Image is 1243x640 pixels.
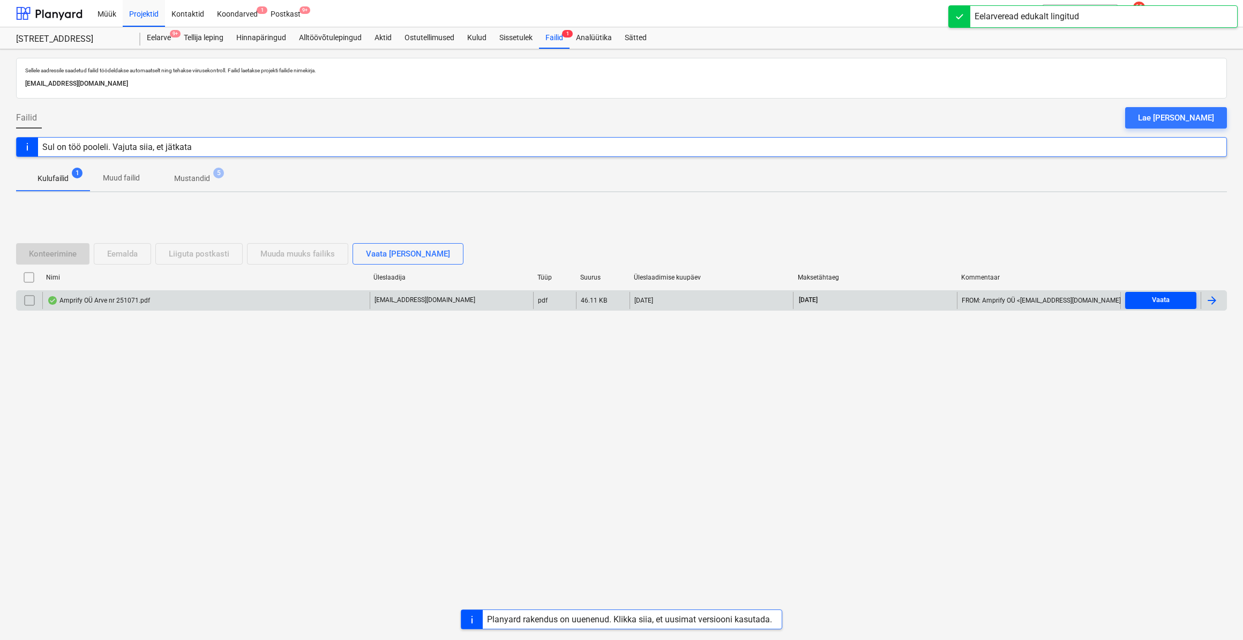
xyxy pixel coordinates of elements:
[293,27,368,49] a: Alltöövõtulepingud
[140,27,177,49] a: Eelarve9+
[961,274,1117,281] div: Kommentaar
[634,274,789,281] div: Üleslaadimise kuupäev
[103,172,140,184] p: Muud failid
[634,297,653,304] div: [DATE]
[170,30,181,37] span: 9+
[618,27,653,49] a: Sätted
[537,274,572,281] div: Tüüp
[1152,294,1170,306] div: Vaata
[366,247,450,261] div: Vaata [PERSON_NAME]
[16,34,128,45] div: [STREET_ADDRESS]
[213,168,224,178] span: 5
[562,30,573,37] span: 1
[299,6,310,14] span: 9+
[25,78,1218,89] p: [EMAIL_ADDRESS][DOMAIN_NAME]
[539,27,570,49] div: Failid
[46,274,365,281] div: Nimi
[375,296,475,305] p: [EMAIL_ADDRESS][DOMAIN_NAME]
[1125,292,1196,309] button: Vaata
[72,168,83,178] span: 1
[47,296,150,305] div: Amprify OÜ Arve nr 251071.pdf
[539,27,570,49] a: Failid1
[140,27,177,49] div: Eelarve
[38,173,69,184] p: Kulufailid
[368,27,398,49] a: Aktid
[398,27,461,49] a: Ostutellimused
[580,274,625,281] div: Suurus
[487,614,772,624] div: Planyard rakendus on uuenenud. Klikka siia, et uusimat versiooni kasutada.
[230,27,293,49] a: Hinnapäringud
[47,296,58,305] div: Andmed failist loetud
[174,173,210,184] p: Mustandid
[257,6,267,14] span: 1
[1138,111,1214,125] div: Lae [PERSON_NAME]
[25,67,1218,74] p: Sellele aadressile saadetud failid töödeldakse automaatselt ning tehakse viirusekontroll. Failid ...
[373,274,529,281] div: Üleslaadija
[975,10,1079,23] div: Eelarveread edukalt lingitud
[353,243,463,265] button: Vaata [PERSON_NAME]
[1125,107,1227,129] button: Lae [PERSON_NAME]
[42,142,192,152] div: Sul on töö pooleli. Vajuta siia, et jätkata
[538,297,548,304] div: pdf
[493,27,539,49] a: Sissetulek
[461,27,493,49] a: Kulud
[798,296,819,305] span: [DATE]
[177,27,230,49] a: Tellija leping
[16,111,37,124] span: Failid
[570,27,618,49] a: Analüütika
[581,297,607,304] div: 46.11 KB
[798,274,953,281] div: Maksetähtaeg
